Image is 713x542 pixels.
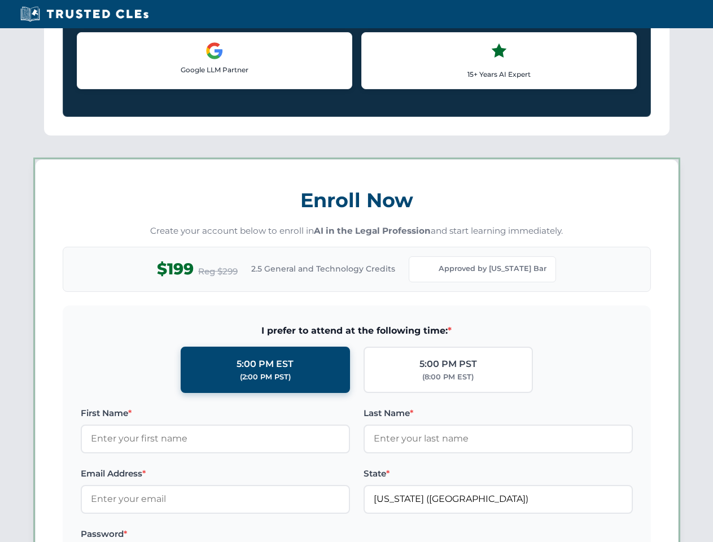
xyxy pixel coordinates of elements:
[81,485,350,513] input: Enter your email
[364,485,633,513] input: Florida (FL)
[81,467,350,480] label: Email Address
[198,265,238,278] span: Reg $299
[371,69,627,80] p: 15+ Years AI Expert
[81,324,633,338] span: I prefer to attend at the following time:
[418,261,434,277] img: Florida Bar
[81,406,350,420] label: First Name
[63,182,651,218] h3: Enroll Now
[240,371,291,383] div: (2:00 PM PST)
[237,357,294,371] div: 5:00 PM EST
[419,357,477,371] div: 5:00 PM PST
[364,406,633,420] label: Last Name
[364,467,633,480] label: State
[422,371,474,383] div: (8:00 PM EST)
[439,263,546,274] span: Approved by [US_STATE] Bar
[205,42,224,60] img: Google
[63,225,651,238] p: Create your account below to enroll in and start learning immediately.
[86,64,343,75] p: Google LLM Partner
[251,263,395,275] span: 2.5 General and Technology Credits
[81,425,350,453] input: Enter your first name
[157,256,194,282] span: $199
[364,425,633,453] input: Enter your last name
[17,6,152,23] img: Trusted CLEs
[314,225,431,236] strong: AI in the Legal Profession
[81,527,350,541] label: Password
